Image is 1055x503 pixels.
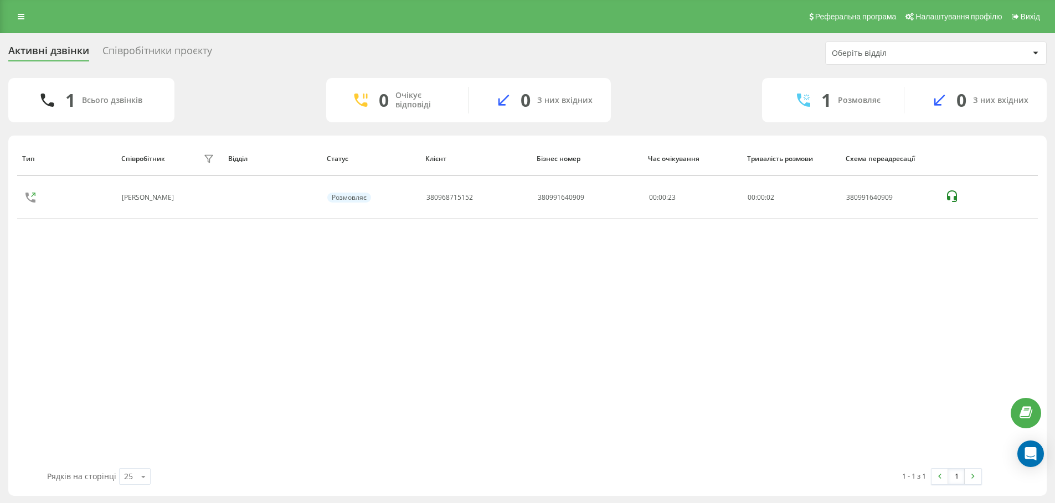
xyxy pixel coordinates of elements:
div: З них вхідних [973,96,1028,105]
div: 25 [124,471,133,482]
span: 00 [748,193,755,202]
span: 02 [766,193,774,202]
div: Активні дзвінки [8,45,89,62]
div: [PERSON_NAME] [122,194,177,201]
div: Тривалість розмови [747,155,835,163]
div: Бізнес номер [537,155,637,163]
div: Open Intercom Messenger [1017,440,1044,467]
div: 0 [956,90,966,111]
div: 0 [521,90,531,111]
div: Схема переадресації [846,155,934,163]
div: З них вхідних [537,96,593,105]
a: 1 [948,469,965,484]
span: Реферальна програма [815,12,897,21]
div: Тип [22,155,110,163]
div: Оберіть відділ [832,49,964,58]
div: Співробітники проєкту [102,45,212,62]
div: 1 [65,90,75,111]
span: 00 [757,193,765,202]
div: Розмовляє [327,193,371,203]
div: 0 [379,90,389,111]
div: Співробітник [121,155,165,163]
span: Вихід [1021,12,1040,21]
div: Клієнт [425,155,526,163]
div: : : [748,194,774,201]
div: Час очікування [648,155,736,163]
div: Очікує відповіді [395,91,451,110]
div: 380991640909 [538,194,584,201]
div: Статус [327,155,415,163]
span: Рядків на сторінці [47,471,116,481]
div: 00:00:23 [649,194,735,201]
div: Всього дзвінків [82,96,142,105]
div: 1 [821,90,831,111]
div: Розмовляє [838,96,881,105]
div: 380968715152 [426,194,473,201]
div: Відділ [228,155,316,163]
span: Налаштування профілю [915,12,1002,21]
div: 380991640909 [846,194,933,201]
div: 1 - 1 з 1 [902,470,926,481]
